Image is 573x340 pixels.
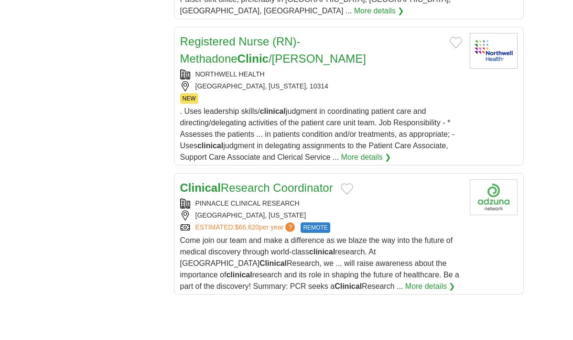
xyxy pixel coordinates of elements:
[226,271,252,279] strong: clinical
[180,81,462,91] div: [GEOGRAPHIC_DATA], [US_STATE], 10314
[450,37,462,48] button: Add to favorite jobs
[197,142,223,150] strong: clinical
[341,152,391,163] a: More details ❯
[195,222,297,233] a: ESTIMATED:$66,620per year?
[180,93,198,104] span: NEW
[238,52,269,65] strong: Clinic
[180,236,459,290] span: Come join our team and make a difference as we blaze the way into the future of medical discovery...
[259,259,287,267] strong: Clinical
[180,210,462,220] div: [GEOGRAPHIC_DATA], [US_STATE]
[195,70,265,78] a: NORTHWELL HEALTH
[180,107,455,161] span: . Uses leadership skills/ judgment in coordinating patient care and directing/delegating activiti...
[470,33,518,69] img: Northwell Health logo
[405,281,455,292] a: More details ❯
[180,181,221,194] strong: Clinical
[335,282,362,290] strong: Clinical
[309,248,335,256] strong: clinical
[180,181,333,194] a: ClinicalResearch Coordinator
[301,222,330,233] span: REMOTE
[285,222,295,232] span: ?
[470,179,518,215] img: Company logo
[260,107,286,115] strong: clinical
[180,198,462,208] div: PINNACLE CLINICAL RESEARCH
[341,183,353,195] button: Add to favorite jobs
[354,5,404,17] a: More details ❯
[235,223,259,231] span: $66,620
[180,35,366,65] a: Registered Nurse (RN)- MethadoneClinic/[PERSON_NAME]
